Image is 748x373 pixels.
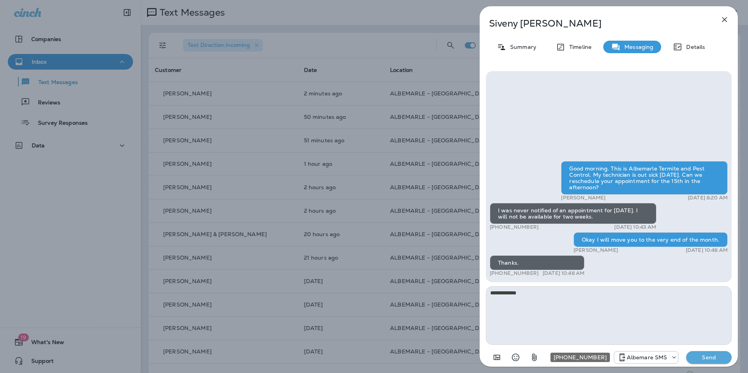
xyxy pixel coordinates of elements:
[508,350,523,365] button: Select an emoji
[692,354,725,361] p: Send
[574,232,728,247] div: Okay I will move you to the very end of the month.
[543,270,584,276] p: [DATE] 10:48 AM
[686,247,728,253] p: [DATE] 10:48 AM
[682,44,705,50] p: Details
[506,44,536,50] p: Summary
[489,350,505,365] button: Add in a premade template
[574,247,618,253] p: [PERSON_NAME]
[620,44,653,50] p: Messaging
[490,224,539,230] p: [PHONE_NUMBER]
[627,354,667,360] p: Albemare SMS
[614,224,656,230] p: [DATE] 10:43 AM
[561,195,606,201] p: [PERSON_NAME]
[489,18,703,29] p: Siveny [PERSON_NAME]
[490,203,656,224] div: I was never notified of an appointment for [DATE]. I will not be available for two weeks.
[490,255,584,270] div: Thanks.
[490,270,539,276] p: [PHONE_NUMBER]
[688,195,728,201] p: [DATE] 8:20 AM
[614,353,678,362] div: +1 (252) 600-3555
[686,351,732,364] button: Send
[561,161,728,195] div: Good morning. This is Albemarle Termite and Pest Control. My technician is out sick [DATE]. Can w...
[565,44,592,50] p: Timeline
[550,353,610,362] div: [PHONE_NUMBER]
